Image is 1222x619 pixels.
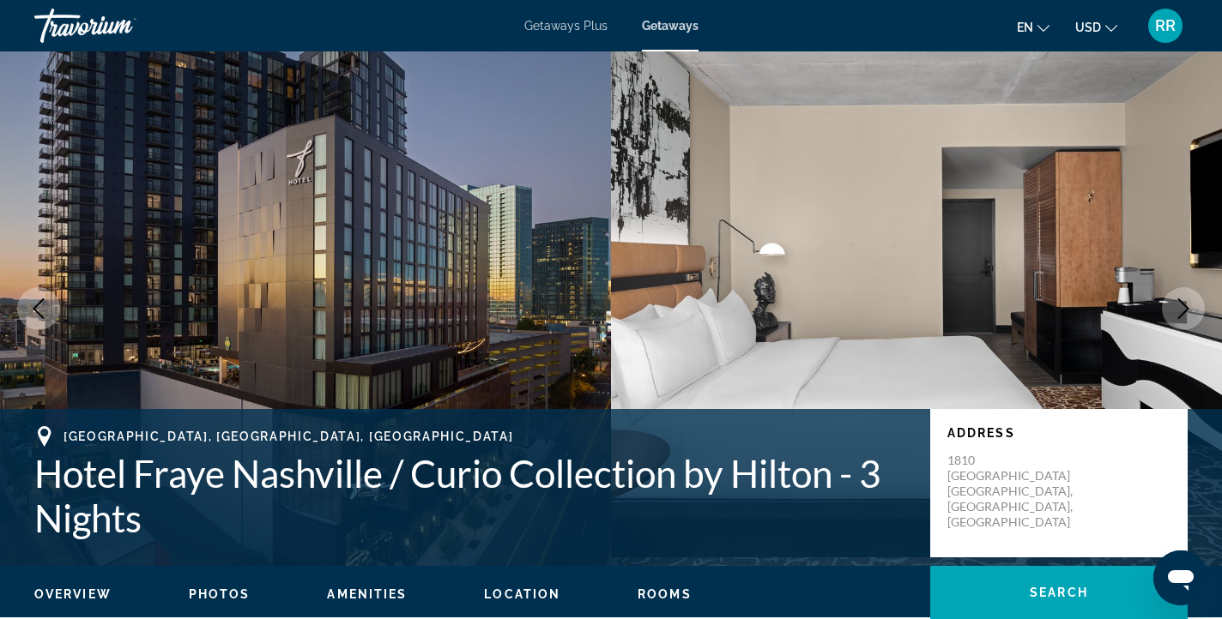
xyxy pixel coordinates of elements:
[34,3,206,48] a: Travorium
[642,19,699,33] a: Getaways
[1017,21,1033,34] span: en
[1075,21,1101,34] span: USD
[524,19,608,33] a: Getaways Plus
[1153,550,1208,605] iframe: Button to launch messaging window
[1030,586,1088,599] span: Search
[1075,15,1117,39] button: Change currency
[189,586,251,602] button: Photos
[189,587,251,601] span: Photos
[1155,17,1176,34] span: RR
[1162,287,1205,330] button: Next image
[484,587,560,601] span: Location
[17,287,60,330] button: Previous image
[327,586,407,602] button: Amenities
[930,566,1188,619] button: Search
[484,586,560,602] button: Location
[34,587,112,601] span: Overview
[1143,8,1188,44] button: User Menu
[64,430,513,443] span: [GEOGRAPHIC_DATA], [GEOGRAPHIC_DATA], [GEOGRAPHIC_DATA]
[1017,15,1050,39] button: Change language
[947,426,1171,440] p: Address
[34,451,913,540] h1: Hotel Fraye Nashville / Curio Collection by Hilton - 3 Nights
[34,586,112,602] button: Overview
[638,586,692,602] button: Rooms
[947,453,1085,530] p: 1810 [GEOGRAPHIC_DATA] [GEOGRAPHIC_DATA], [GEOGRAPHIC_DATA], [GEOGRAPHIC_DATA]
[327,587,407,601] span: Amenities
[638,587,692,601] span: Rooms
